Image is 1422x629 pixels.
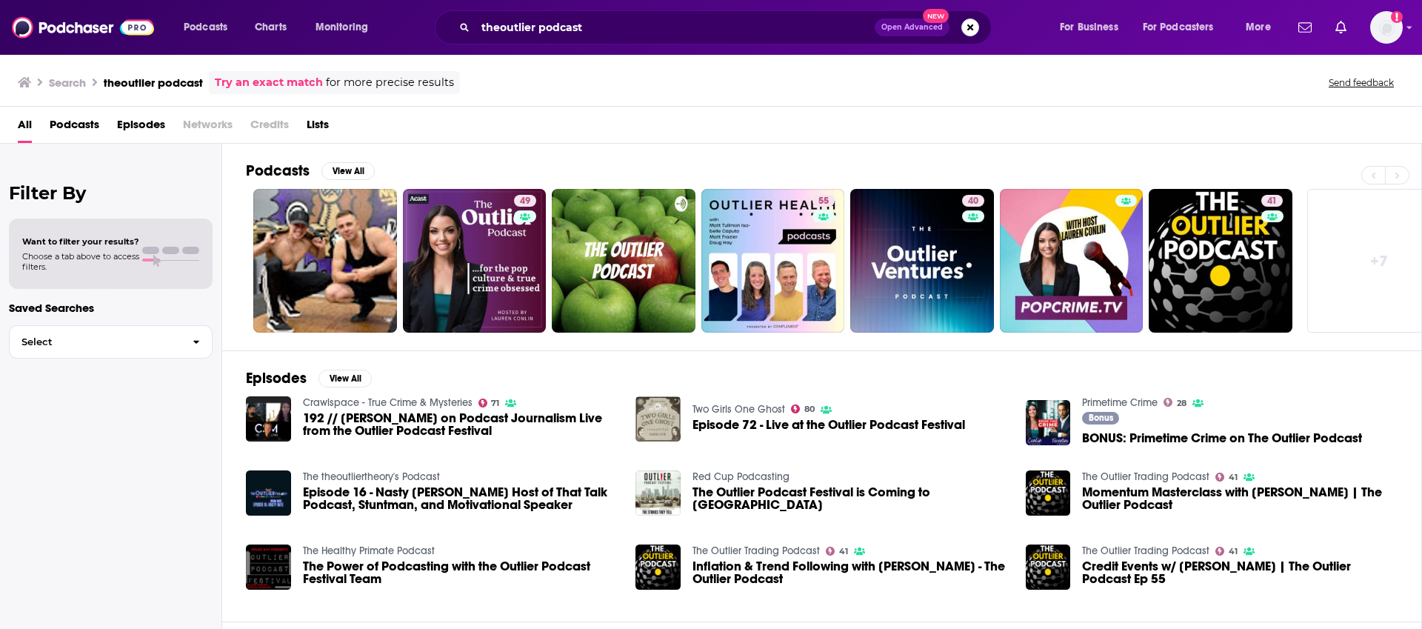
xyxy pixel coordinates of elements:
[520,194,530,209] span: 49
[303,560,618,585] span: The Power of Podcasting with the Outlier Podcast Festival Team
[246,369,307,387] h2: Episodes
[303,396,473,409] a: Crawlspace - True Crime & Mysteries
[12,13,154,41] img: Podchaser - Follow, Share and Rate Podcasts
[449,10,1006,44] div: Search podcasts, credits, & more...
[692,403,785,416] a: Two Girls One Ghost
[1082,545,1209,557] a: The Outlier Trading Podcast
[692,419,965,431] a: Episode 72 - Live at the Outlier Podcast Festival
[117,113,165,143] a: Episodes
[475,16,875,39] input: Search podcasts, credits, & more...
[1026,470,1071,516] img: Momentum Masterclass with Wes Grey | The Outlier Podcast
[255,17,287,38] span: Charts
[635,470,681,516] img: The Outlier Podcast Festival is Coming to LA
[49,76,86,90] h3: Search
[1215,473,1238,482] a: 41
[173,16,247,39] button: open menu
[791,405,815,413] a: 80
[305,16,387,39] button: open menu
[1082,432,1362,445] a: BONUS: Primetime Crime on The Outlier Podcast
[692,560,1008,585] a: Inflation & Trend Following with Matt Caruso - The Outlier Podcast
[246,162,375,180] a: PodcastsView All
[635,396,681,442] img: Episode 72 - Live at the Outlier Podcast Festival
[184,17,227,38] span: Podcasts
[875,19,949,36] button: Open AdvancedNew
[1082,396,1158,409] a: Primetime Crime
[812,195,835,207] a: 55
[635,545,681,590] img: Inflation & Trend Following with Matt Caruso - The Outlier Podcast
[1082,560,1398,585] a: Credit Events w/ Michael Gayed | The Outlier Podcast Ep 55
[1177,400,1186,407] span: 28
[1049,16,1137,39] button: open menu
[246,470,291,516] img: Episode 16 - Nasty Nate Host of That Talk Podcast, Stuntman, and Motivational Speaker
[403,189,547,333] a: 49
[850,189,994,333] a: 40
[1246,17,1271,38] span: More
[10,337,181,347] span: Select
[1235,16,1289,39] button: open menu
[692,486,1008,511] span: The Outlier Podcast Festival is Coming to [GEOGRAPHIC_DATA]
[307,113,329,143] a: Lists
[1370,11,1403,44] span: Logged in as ellerylsmith123
[215,74,323,91] a: Try an exact match
[321,162,375,180] button: View All
[316,17,368,38] span: Monitoring
[318,370,372,387] button: View All
[9,182,213,204] h2: Filter By
[303,412,618,437] span: 192 // [PERSON_NAME] on Podcast Journalism Live from the Outlier Podcast Festival
[22,251,139,272] span: Choose a tab above to access filters.
[1324,76,1398,89] button: Send feedback
[246,545,291,590] img: The Power of Podcasting with the Outlier Podcast Festival Team
[245,16,296,39] a: Charts
[1082,470,1209,483] a: The Outlier Trading Podcast
[1292,15,1318,40] a: Show notifications dropdown
[839,548,848,555] span: 41
[1149,189,1292,333] a: 41
[491,400,499,407] span: 71
[1026,400,1071,445] img: BONUS: Primetime Crime on The Outlier Podcast
[514,195,536,207] a: 49
[478,399,500,407] a: 71
[1261,195,1283,207] a: 41
[303,486,618,511] a: Episode 16 - Nasty Nate Host of That Talk Podcast, Stuntman, and Motivational Speaker
[1391,11,1403,23] svg: Add a profile image
[962,195,984,207] a: 40
[692,545,820,557] a: The Outlier Trading Podcast
[50,113,99,143] span: Podcasts
[303,486,618,511] span: Episode 16 - Nasty [PERSON_NAME] Host of That Talk Podcast, Stuntman, and Motivational Speaker
[1329,15,1352,40] a: Show notifications dropdown
[183,113,233,143] span: Networks
[818,194,829,209] span: 55
[826,547,848,556] a: 41
[968,194,978,209] span: 40
[1215,547,1238,556] a: 41
[701,189,845,333] a: 55
[1026,545,1071,590] img: Credit Events w/ Michael Gayed | The Outlier Podcast Ep 55
[303,412,618,437] a: 192 // Maggie Freleng on Podcast Journalism Live from the Outlier Podcast Festival
[1164,398,1186,407] a: 28
[246,162,310,180] h2: Podcasts
[1229,474,1238,481] span: 41
[1089,413,1113,422] span: Bonus
[1082,486,1398,511] a: Momentum Masterclass with Wes Grey | The Outlier Podcast
[246,396,291,442] img: 192 // Maggie Freleng on Podcast Journalism Live from the Outlier Podcast Festival
[326,74,454,91] span: for more precise results
[303,470,440,483] a: The theoutliertheory's Podcast
[22,236,139,247] span: Want to filter your results?
[18,113,32,143] a: All
[1143,17,1214,38] span: For Podcasters
[1229,548,1238,555] span: 41
[1370,11,1403,44] button: Show profile menu
[881,24,943,31] span: Open Advanced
